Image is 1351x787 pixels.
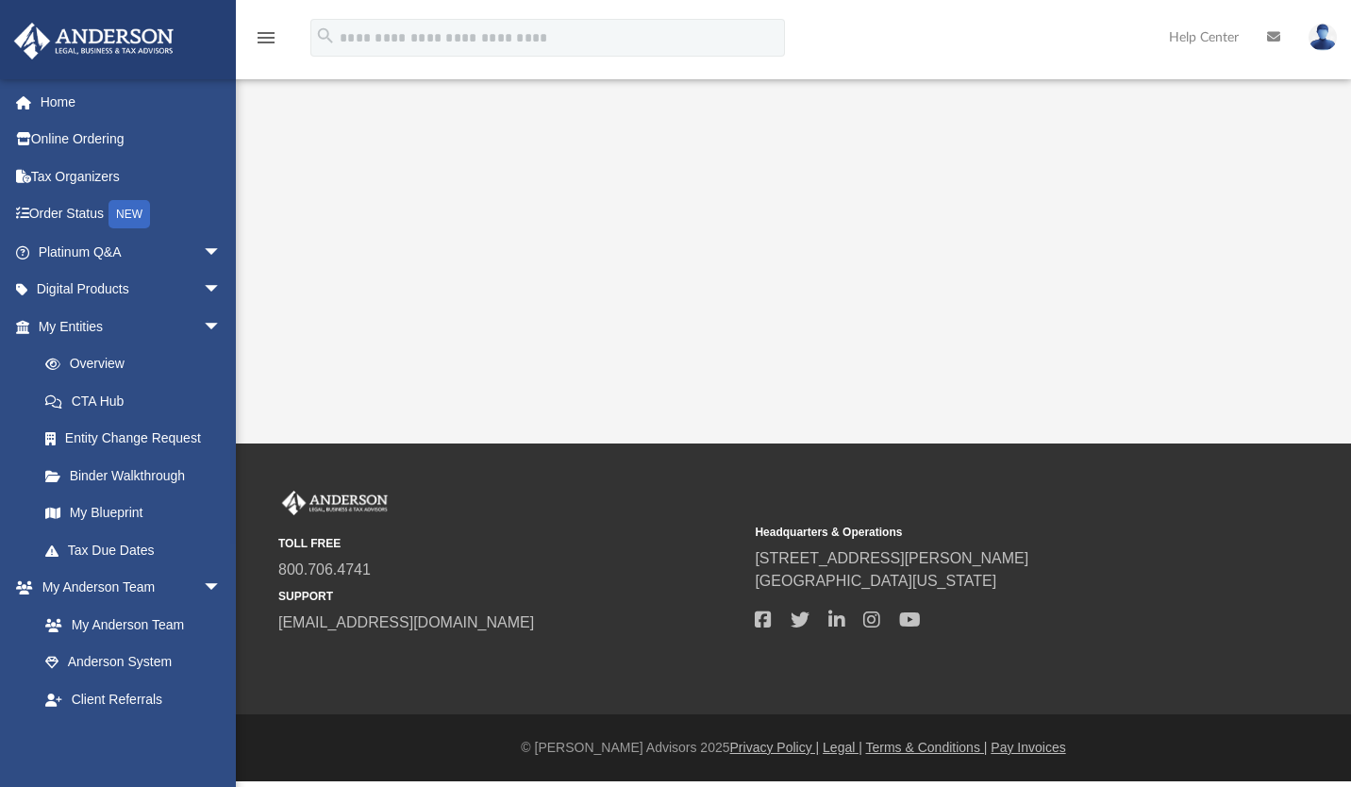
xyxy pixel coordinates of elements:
img: Anderson Advisors Platinum Portal [8,23,179,59]
a: My Documentsarrow_drop_down [13,718,241,756]
i: menu [255,26,277,49]
span: arrow_drop_down [203,308,241,346]
span: arrow_drop_down [203,271,241,310]
span: arrow_drop_down [203,233,241,272]
a: Client Referrals [26,680,241,718]
a: Home [13,83,250,121]
a: [STREET_ADDRESS][PERSON_NAME] [755,550,1028,566]
a: Anderson System [26,644,241,681]
a: Tax Organizers [13,158,250,195]
a: Platinum Q&Aarrow_drop_down [13,233,250,271]
a: Entity Change Request [26,420,250,458]
a: Overview [26,345,250,383]
a: Privacy Policy | [730,740,820,755]
a: [EMAIL_ADDRESS][DOMAIN_NAME] [278,614,534,630]
a: Binder Walkthrough [26,457,250,494]
a: Pay Invoices [991,740,1065,755]
i: search [315,25,336,46]
img: User Pic [1309,24,1337,51]
a: Order StatusNEW [13,195,250,234]
small: TOLL FREE [278,535,742,552]
small: Headquarters & Operations [755,524,1218,541]
div: © [PERSON_NAME] Advisors 2025 [236,738,1351,758]
div: NEW [108,200,150,228]
a: My Entitiesarrow_drop_down [13,308,250,345]
a: My Anderson Team [26,606,231,644]
a: CTA Hub [26,382,250,420]
a: menu [255,36,277,49]
small: SUPPORT [278,588,742,605]
a: Legal | [823,740,862,755]
a: Online Ordering [13,121,250,159]
span: arrow_drop_down [203,718,241,757]
img: Anderson Advisors Platinum Portal [278,491,392,515]
span: arrow_drop_down [203,569,241,608]
a: 800.706.4741 [278,561,371,578]
a: My Anderson Teamarrow_drop_down [13,569,241,607]
a: Terms & Conditions | [866,740,988,755]
a: My Blueprint [26,494,241,532]
a: Tax Due Dates [26,531,250,569]
a: [GEOGRAPHIC_DATA][US_STATE] [755,573,996,589]
a: Digital Productsarrow_drop_down [13,271,250,309]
